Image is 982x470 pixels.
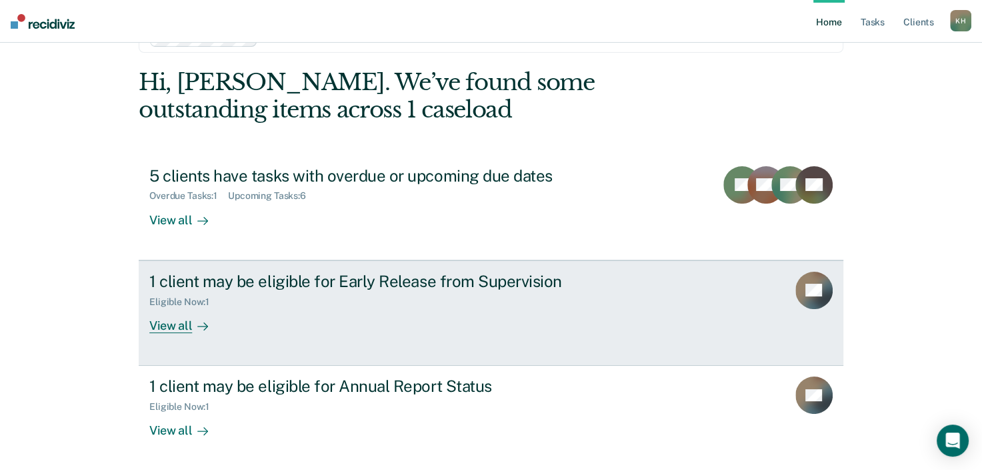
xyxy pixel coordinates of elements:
[149,190,228,202] div: Overdue Tasks : 1
[11,14,75,29] img: Recidiviz
[139,69,702,124] div: Hi, [PERSON_NAME]. We’ve found some outstanding items across 1 caseload
[149,166,617,186] div: 5 clients have tasks with overdue or upcoming due dates
[149,413,224,439] div: View all
[950,10,971,31] div: K H
[149,377,617,396] div: 1 client may be eligible for Annual Report Status
[139,260,843,366] a: 1 client may be eligible for Early Release from SupervisionEligible Now:1View all
[139,156,843,260] a: 5 clients have tasks with overdue or upcoming due datesOverdue Tasks:1Upcoming Tasks:6View all
[149,307,224,333] div: View all
[149,272,617,291] div: 1 client may be eligible for Early Release from Supervision
[937,425,969,457] div: Open Intercom Messenger
[149,401,220,413] div: Eligible Now : 1
[149,296,220,308] div: Eligible Now : 1
[228,190,317,202] div: Upcoming Tasks : 6
[149,202,224,228] div: View all
[950,10,971,31] button: KH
